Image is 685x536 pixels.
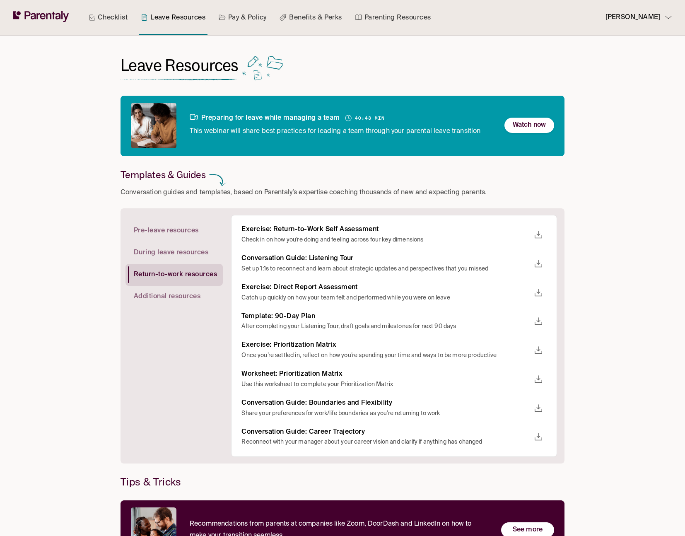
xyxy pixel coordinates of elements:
button: download [530,256,547,272]
h6: Conversation Guide: Career Trajectory [241,428,530,437]
h6: Conversation Guide: Boundaries and Flexibility [241,399,530,408]
button: download [530,371,547,388]
p: Use this worksheet to complete your Prioritization Matrix [241,380,530,389]
h6: 40:43 min [355,115,385,123]
p: After completing your Listening Tour, draft goals and milestones for next 90 days [241,322,530,331]
h6: Exercise: Prioritization Matrix [241,341,530,350]
button: download [530,400,547,417]
h6: Conversation Guide: Listening Tour [241,254,530,263]
button: Watch now [504,118,554,133]
button: download [530,342,547,359]
h6: Preparing for leave while managing a team [190,114,340,123]
p: This webinar will share best practices for leading a team through your parental leave transition [190,121,480,137]
p: Watch now [513,120,546,131]
span: During leave resources [134,249,208,257]
span: Additional resources [134,292,200,301]
button: download [530,429,547,445]
p: See more [513,524,543,536]
p: Set up 1:1s to reconnect and learn about strategic updates and perspectives that you missed [241,265,530,273]
p: Catch up quickly on how your team felt and performed while you were on leave [241,294,530,302]
p: Reconnect with your manager about your career vision and clarify if anything has changed [241,438,530,447]
button: download [530,313,547,330]
h6: Worksheet: Prioritization Matrix [241,370,530,379]
h1: Leave [121,56,239,76]
h6: Exercise: Return-to-Work Self Assessment [241,225,530,234]
p: Conversation guides and templates, based on Parentaly’s expertise coaching thousands of new and e... [121,187,487,198]
p: [PERSON_NAME] [605,12,660,23]
span: Pre-leave resources [134,227,199,235]
h6: Exercise: Direct Report Assessment [241,283,530,292]
button: download [530,227,547,243]
p: Share your preferences for work/life boundaries as you’re returning to work [241,409,530,418]
a: Preparing for leave while managing a team40:43 minThis webinar will share best practices for lead... [121,96,564,142]
h6: Templates & Guides [121,169,206,181]
h6: Template: 90-Day Plan [241,312,530,321]
p: Once you’re settled in, reflect on how you’re spending your time and ways to be more productive [241,351,530,360]
p: Check in on how you’re doing and feeling across four key dimensions [241,236,530,244]
span: Resources [165,55,238,75]
button: download [530,285,547,301]
h6: Tips & Tricks [121,477,564,489]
